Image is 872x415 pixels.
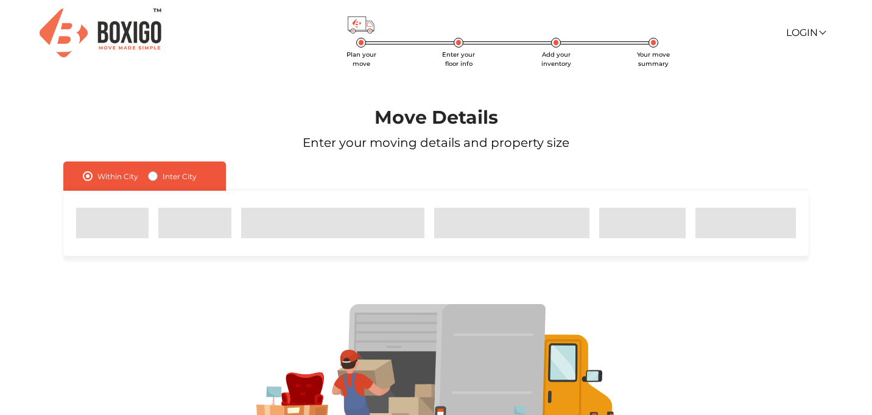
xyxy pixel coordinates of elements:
[346,51,376,68] span: Plan your move
[442,51,475,68] span: Enter your floor info
[637,51,670,68] span: Your move summary
[97,169,138,183] label: Within City
[541,51,571,68] span: Add your inventory
[35,107,837,129] h1: Move Details
[35,133,837,152] p: Enter your moving details and property size
[163,169,197,183] label: Inter City
[786,27,825,38] a: Login
[40,9,161,57] img: Boxigo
